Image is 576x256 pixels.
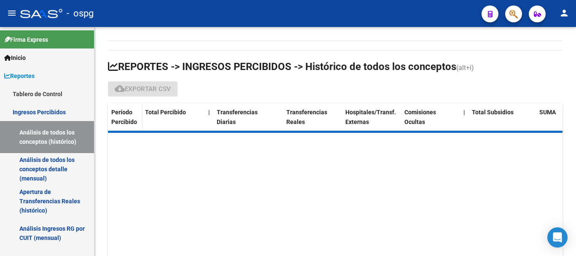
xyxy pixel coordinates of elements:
[4,53,26,62] span: Inicio
[559,8,569,18] mat-icon: person
[217,109,258,125] span: Transferencias Diarias
[115,84,125,94] mat-icon: cloud_download
[108,81,178,97] button: Exportar CSV
[286,109,327,125] span: Transferencias Reales
[142,103,205,139] datatable-header-cell: Total Percibido
[145,109,186,116] span: Total Percibido
[472,109,514,116] span: Total Subsidios
[205,103,213,139] datatable-header-cell: |
[547,227,568,248] div: Open Intercom Messenger
[67,4,94,23] span: - ospg
[4,35,48,44] span: Firma Express
[115,85,171,93] span: Exportar CSV
[213,103,272,139] datatable-header-cell: Transferencias Diarias
[468,103,528,139] datatable-header-cell: Total Subsidios
[208,109,210,116] span: |
[539,109,556,116] span: SUMA
[4,71,35,81] span: Reportes
[111,109,137,125] span: Período Percibido
[404,109,436,125] span: Comisiones Ocultas
[463,109,465,116] span: |
[108,61,456,73] span: REPORTES -> INGRESOS PERCIBIDOS -> Histórico de todos los conceptos
[401,103,460,139] datatable-header-cell: Comisiones Ocultas
[7,8,17,18] mat-icon: menu
[283,103,342,139] datatable-header-cell: Transferencias Reales
[345,109,396,125] span: Hospitales/Transf. Externas
[342,103,401,139] datatable-header-cell: Hospitales/Transf. Externas
[460,103,468,139] datatable-header-cell: |
[108,103,142,139] datatable-header-cell: Período Percibido
[456,64,474,72] span: (alt+i)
